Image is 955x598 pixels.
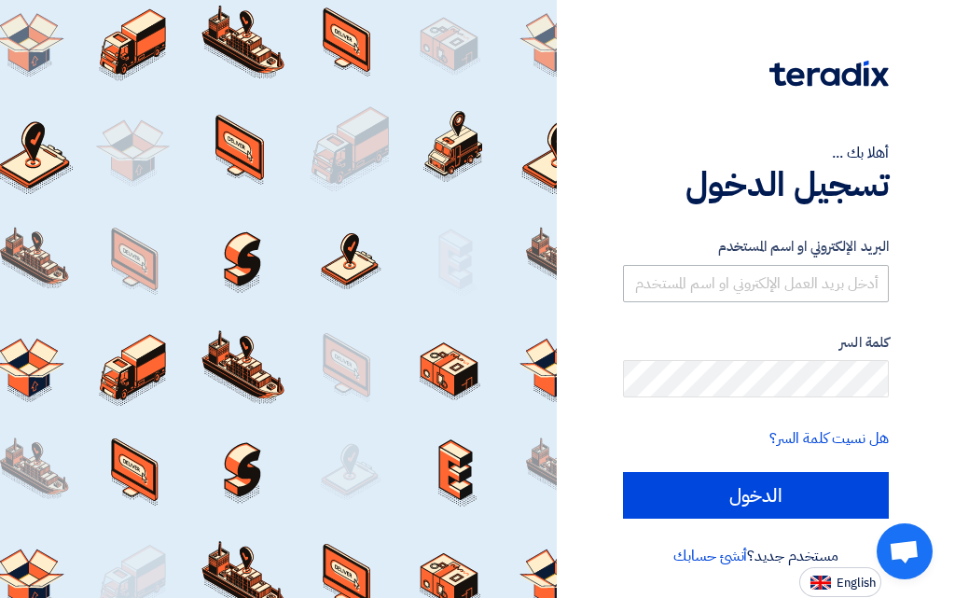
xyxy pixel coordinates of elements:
[837,577,876,590] span: English
[877,523,933,579] div: Open chat
[623,332,889,354] label: كلمة السر
[769,61,889,87] img: Teradix logo
[623,236,889,257] label: البريد الإلكتروني او اسم المستخدم
[623,472,889,519] input: الدخول
[623,265,889,302] input: أدخل بريد العمل الإلكتروني او اسم المستخدم الخاص بك ...
[810,576,831,590] img: en-US.png
[673,545,747,567] a: أنشئ حسابك
[623,142,889,164] div: أهلا بك ...
[623,164,889,205] h1: تسجيل الدخول
[799,567,881,597] button: English
[623,545,889,567] div: مستخدم جديد؟
[769,427,889,450] a: هل نسيت كلمة السر؟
